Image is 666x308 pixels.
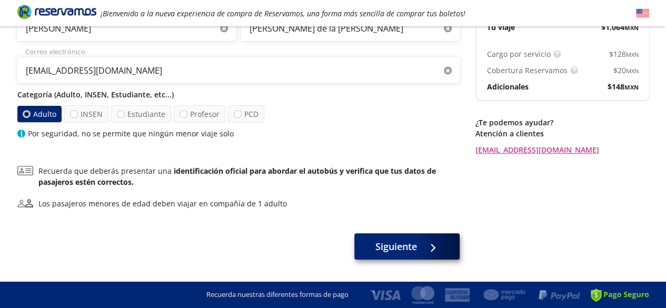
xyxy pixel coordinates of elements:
[17,15,236,42] input: Nombre (s)
[101,8,465,18] em: ¡Bienvenido a la nueva experiencia de compra de Reservamos, una forma más sencilla de comprar tus...
[228,105,264,123] label: PCD
[38,198,287,209] div: Los pasajeros menores de edad deben viajar en compañía de 1 adulto
[64,105,108,123] label: INSEN
[487,48,551,59] p: Cargo por servicio
[613,65,639,76] span: $ 20
[487,81,529,92] p: Adicionales
[28,128,234,139] p: Por seguridad, no se permite que ningún menor viaje solo
[174,105,225,123] label: Profesor
[475,128,649,139] p: Atención a clientes
[17,106,62,122] label: Adulto
[206,290,349,300] p: Recuerda nuestras diferentes formas de pago
[608,81,639,92] span: $ 148
[17,89,460,100] p: Categoría (Adulto, INSEN, Estudiante, etc...)
[624,24,639,32] small: MXN
[626,67,639,75] small: MXN
[626,51,639,58] small: MXN
[487,65,568,76] p: Cobertura Reservamos
[17,57,460,84] input: Correo electrónico
[439,64,452,77] keeper-lock: Open Keeper Popup
[609,48,639,59] span: $ 128
[475,117,649,128] p: ¿Te podemos ayudar?
[17,4,96,19] i: Brand Logo
[111,105,171,123] label: Estudiante
[475,144,649,155] a: [EMAIL_ADDRESS][DOMAIN_NAME]
[601,22,639,33] span: $ 1,064
[241,15,460,42] input: Apellido Paterno
[636,7,649,20] button: English
[354,233,460,260] button: Siguiente
[375,240,417,254] span: Siguiente
[487,22,515,33] p: Tu viaje
[38,165,460,187] p: Recuerda que deberás presentar una
[17,4,96,23] a: Brand Logo
[38,166,436,187] b: identificación oficial para abordar el autobús y verifica que tus datos de pasajeros estén correc...
[624,83,639,91] small: MXN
